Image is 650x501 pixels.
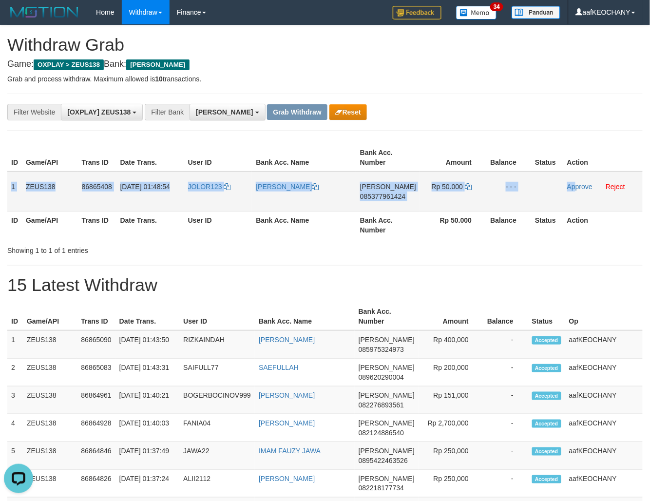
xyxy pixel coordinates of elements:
button: Reset [329,104,367,120]
div: Filter Website [7,104,61,120]
a: Copy 50000 to clipboard [465,183,472,191]
a: JOLOR123 [188,183,231,191]
td: 1 [7,330,23,359]
td: 1 [7,172,22,212]
th: Status [528,303,565,330]
th: Bank Acc. Number [355,303,419,330]
td: aafKEOCHANY [565,414,643,442]
a: Approve [567,183,593,191]
td: 3 [7,386,23,414]
td: aafKEOCHANY [565,330,643,359]
span: Copy 082218177734 to clipboard [359,484,404,492]
th: Date Trans. [116,211,184,239]
span: Rp 50.000 [432,183,463,191]
span: Copy 089620290004 to clipboard [359,373,404,381]
th: Bank Acc. Number [356,144,420,172]
th: Date Trans. [116,144,184,172]
img: MOTION_logo.png [7,5,81,19]
th: Status [531,144,563,172]
a: [PERSON_NAME] [259,475,315,482]
th: ID [7,303,23,330]
td: Rp 151,000 [419,386,483,414]
th: Bank Acc. Name [252,144,356,172]
span: [PERSON_NAME] [359,364,415,371]
td: - [483,470,528,498]
td: Rp 200,000 [419,359,483,386]
td: - [483,442,528,470]
span: OXPLAY > ZEUS138 [34,59,104,70]
span: [OXPLAY] ZEUS138 [67,108,131,116]
td: aafKEOCHANY [565,386,643,414]
th: Game/API [22,211,78,239]
td: [DATE] 01:40:03 [115,414,180,442]
span: [PERSON_NAME] [126,59,189,70]
span: [PERSON_NAME] [196,108,253,116]
span: [PERSON_NAME] [359,391,415,399]
th: Amount [419,303,483,330]
td: 86864846 [77,442,115,470]
td: [DATE] 01:43:50 [115,330,180,359]
th: Balance [483,303,528,330]
button: [OXPLAY] ZEUS138 [61,104,143,120]
th: User ID [184,144,252,172]
th: Game/API [22,144,78,172]
span: Copy 082124886540 to clipboard [359,429,404,437]
td: Rp 250,000 [419,442,483,470]
td: - [483,359,528,386]
td: ZEUS138 [22,172,78,212]
a: Reject [606,183,625,191]
td: [DATE] 01:37:49 [115,442,180,470]
th: Trans ID [78,144,116,172]
td: ALII2112 [179,470,255,498]
span: [PERSON_NAME] [359,447,415,455]
td: BOGERBOCINOV999 [179,386,255,414]
th: Balance [486,144,531,172]
td: [DATE] 01:37:24 [115,470,180,498]
td: 86865083 [77,359,115,386]
td: RIZKAINDAH [179,330,255,359]
h1: 15 Latest Withdraw [7,275,643,295]
span: 86865408 [82,183,112,191]
th: Action [563,211,643,239]
span: Accepted [532,364,561,372]
td: 86865090 [77,330,115,359]
td: 86864928 [77,414,115,442]
td: [DATE] 01:40:21 [115,386,180,414]
p: Grab and process withdraw. Maximum allowed is transactions. [7,74,643,84]
th: Bank Acc. Name [255,303,355,330]
span: [PERSON_NAME] [360,183,416,191]
td: SAIFULL77 [179,359,255,386]
th: Date Trans. [115,303,180,330]
span: JOLOR123 [188,183,222,191]
img: Feedback.jpg [393,6,441,19]
td: aafKEOCHANY [565,470,643,498]
h4: Game: Bank: [7,59,643,69]
th: Trans ID [78,211,116,239]
span: Accepted [532,336,561,345]
th: Balance [486,211,531,239]
td: aafKEOCHANY [565,442,643,470]
td: 2 [7,359,23,386]
a: [PERSON_NAME] [259,391,315,399]
th: Status [531,211,563,239]
a: [PERSON_NAME] [259,336,315,344]
th: User ID [179,303,255,330]
th: Bank Acc. Name [252,211,356,239]
th: Action [563,144,643,172]
td: ZEUS138 [23,330,77,359]
span: [PERSON_NAME] [359,336,415,344]
td: Rp 250,000 [419,470,483,498]
span: Copy 082276893561 to clipboard [359,401,404,409]
td: [DATE] 01:43:31 [115,359,180,386]
th: ID [7,211,22,239]
td: Rp 2,700,000 [419,414,483,442]
th: Amount [420,144,486,172]
span: Accepted [532,475,561,483]
td: FANIA04 [179,414,255,442]
td: 5 [7,442,23,470]
span: Accepted [532,420,561,428]
td: aafKEOCHANY [565,359,643,386]
span: Accepted [532,447,561,456]
th: Op [565,303,643,330]
button: Grab Withdraw [267,104,327,120]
